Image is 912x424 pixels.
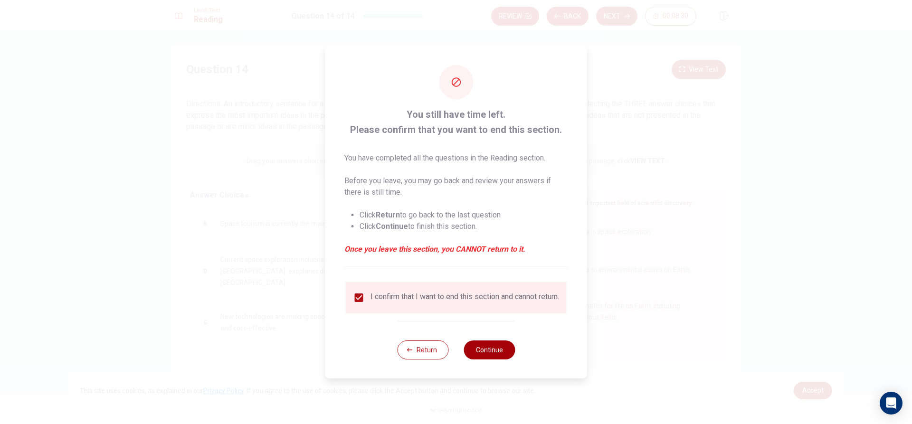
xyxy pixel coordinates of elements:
[344,152,568,164] p: You have completed all the questions in the Reading section.
[376,222,408,231] strong: Continue
[344,244,568,255] em: Once you leave this section, you CANNOT return to it.
[397,340,448,359] button: Return
[880,392,902,415] div: Open Intercom Messenger
[360,209,568,221] li: Click to go back to the last question
[376,210,400,219] strong: Return
[464,340,515,359] button: Continue
[344,107,568,137] span: You still have time left. Please confirm that you want to end this section.
[370,292,559,303] div: I confirm that I want to end this section and cannot return.
[344,175,568,198] p: Before you leave, you may go back and review your answers if there is still time.
[360,221,568,232] li: Click to finish this section.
